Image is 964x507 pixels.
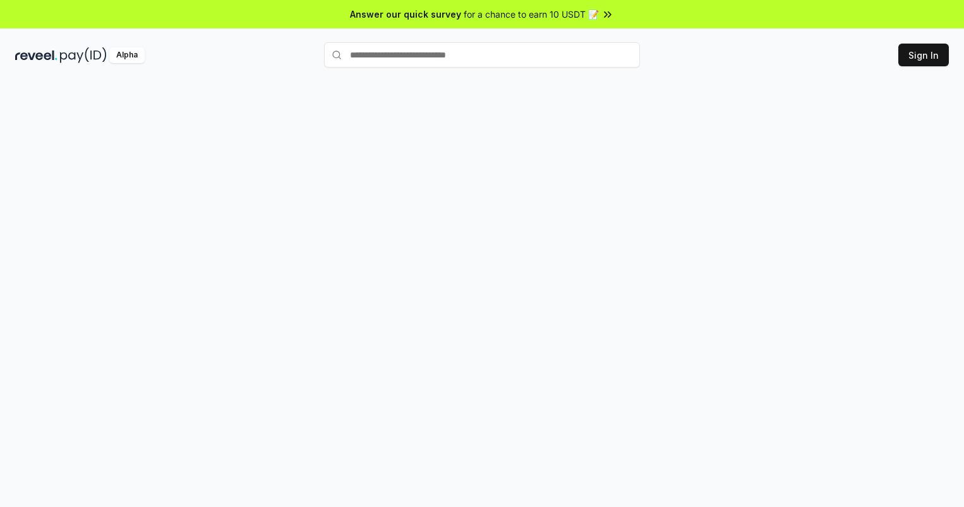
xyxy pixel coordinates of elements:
span: for a chance to earn 10 USDT 📝 [464,8,599,21]
img: reveel_dark [15,47,57,63]
span: Answer our quick survey [350,8,461,21]
img: pay_id [60,47,107,63]
div: Alpha [109,47,145,63]
button: Sign In [898,44,949,66]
